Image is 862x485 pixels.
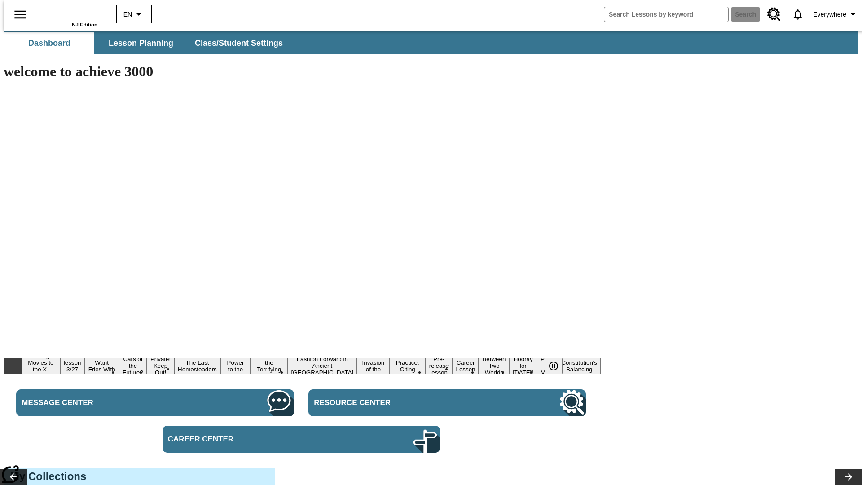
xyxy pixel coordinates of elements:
button: Slide 6 The Last Homesteaders [174,358,220,374]
button: Language: EN, Select a language [119,6,148,22]
div: Home [39,3,97,27]
button: Slide 1 Taking Movies to the X-Dimension [22,351,60,381]
button: Dashboard [4,32,94,54]
button: Slide 15 Hooray for Constitution Day! [509,354,537,377]
span: EN [123,10,132,19]
button: Slide 9 Fashion Forward in Ancient Rome [288,354,357,377]
button: Class/Student Settings [188,32,290,54]
span: Resource Center [314,398,483,407]
a: Career Center [163,426,440,453]
span: Everywhere [813,10,846,19]
button: Slide 10 The Invasion of the Free CD [357,351,389,381]
button: Profile/Settings [809,6,862,22]
span: Message Center [22,398,190,407]
input: search field [604,7,728,22]
a: Home [39,4,97,22]
button: Slide 14 Between Two Worlds [479,354,509,377]
a: Message Center [16,389,294,416]
button: Slide 17 The Constitution's Balancing Act [558,351,601,381]
div: SubNavbar [4,31,858,54]
a: Notifications [786,3,809,26]
h1: welcome to achieve 3000 [4,63,601,80]
button: Lesson carousel, Next [835,469,862,485]
button: Slide 8 Attack of the Terrifying Tomatoes [251,351,287,381]
button: Slide 11 Mixed Practice: Citing Evidence [390,351,426,381]
div: Pause [545,358,572,374]
button: Slide 2 Test lesson 3/27 en [60,351,85,381]
a: Resource Center, Will open in new tab [308,389,586,416]
button: Pause [545,358,563,374]
button: Slide 7 Solar Power to the People [220,351,251,381]
div: SubNavbar [4,32,291,54]
button: Slide 5 Private! Keep Out! [147,354,174,377]
button: Slide 13 Career Lesson [453,358,479,374]
a: Resource Center, Will open in new tab [762,2,786,26]
button: Lesson Planning [96,32,186,54]
button: Slide 16 Point of View [537,354,558,377]
h3: My Collections [10,470,268,483]
button: Slide 4 Cars of the Future? [119,354,147,377]
button: Slide 3 Do You Want Fries With That? [84,351,119,381]
span: Career Center [168,435,337,444]
span: NJ Edition [72,22,97,27]
button: Slide 12 Pre-release lesson [426,354,453,377]
button: Open side menu [7,1,34,28]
